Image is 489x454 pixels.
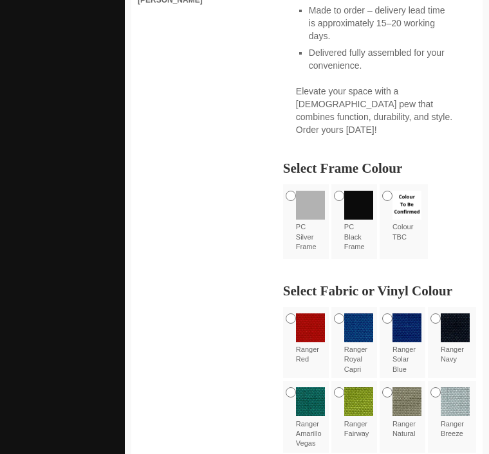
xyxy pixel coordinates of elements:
[441,314,470,343] img: Ranger Navy
[283,162,476,175] h2: Select Frame Colour
[441,388,470,417] img: Ranger Breeze
[392,314,421,343] img: Ranger Solar Blue
[296,388,325,417] img: Ranger Amarillo Vegas
[309,4,450,43] li: Made to order – delivery lead time is approximately 15–20 working days.
[296,191,325,220] img: PC Silver Frame
[392,191,421,243] label: Colour TBC
[344,191,373,220] img: PC Black Frame
[392,191,421,220] img: Colour TBC
[309,47,450,73] li: Delivered fully assembled for your convenience.
[344,388,373,417] img: Ranger Fairway
[344,314,373,343] img: Ranger Royal Capri
[283,285,476,298] h2: Select Fabric or Vinyl Colour
[296,314,325,365] label: Ranger Red
[392,388,421,417] img: Ranger Natural
[296,191,325,253] label: PC Silver Frame
[441,314,470,365] label: Ranger Navy
[296,314,325,343] img: Ranger Red
[344,314,373,376] label: Ranger Royal Capri
[296,388,325,450] label: Ranger Amarillo Vegas
[344,388,373,439] label: Ranger Fairway
[392,314,421,376] label: Ranger Solar Blue
[392,388,421,439] label: Ranger Natural
[344,191,373,253] label: PC Black Frame
[441,388,470,439] label: Ranger Breeze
